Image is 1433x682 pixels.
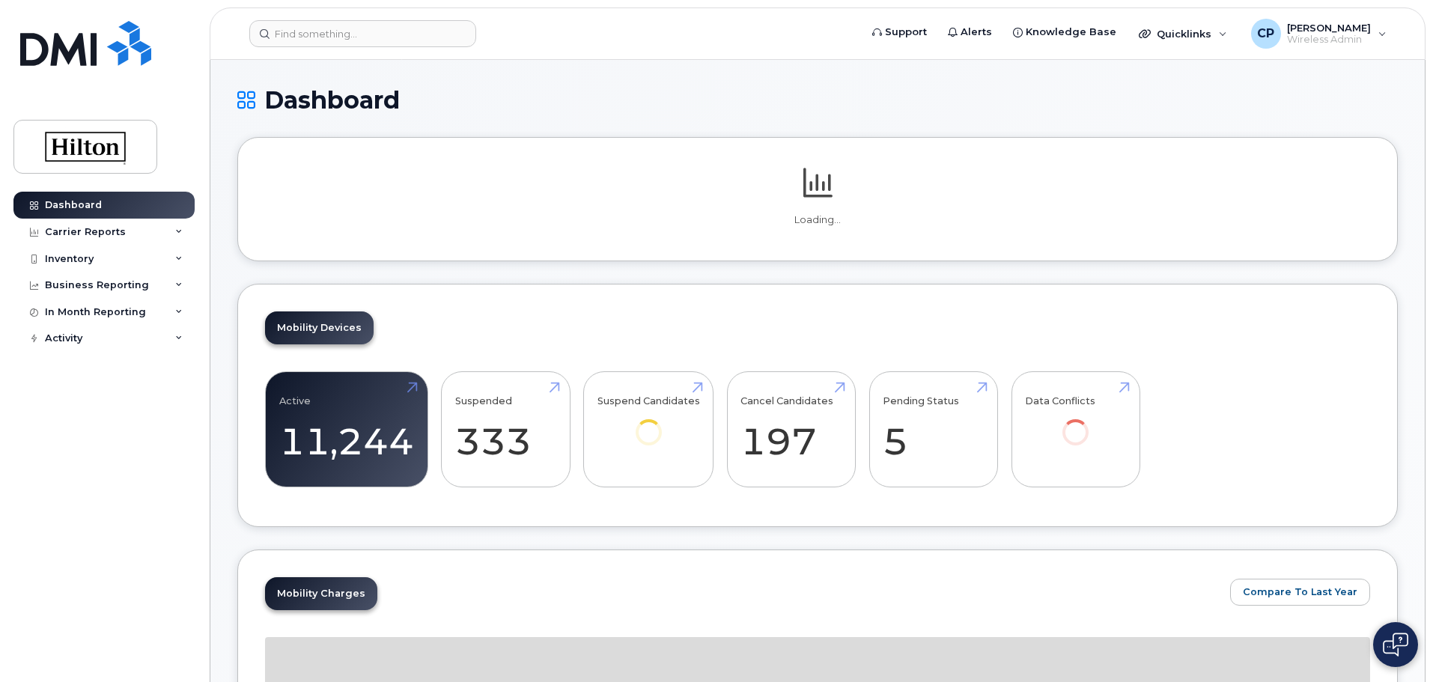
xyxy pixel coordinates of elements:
[883,380,984,479] a: Pending Status 5
[279,380,414,479] a: Active 11,244
[1025,380,1126,466] a: Data Conflicts
[1383,633,1408,657] img: Open chat
[740,380,842,479] a: Cancel Candidates 197
[1230,579,1370,606] button: Compare To Last Year
[265,311,374,344] a: Mobility Devices
[597,380,700,466] a: Suspend Candidates
[455,380,556,479] a: Suspended 333
[265,213,1370,227] p: Loading...
[265,577,377,610] a: Mobility Charges
[1243,585,1357,599] span: Compare To Last Year
[237,87,1398,113] h1: Dashboard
